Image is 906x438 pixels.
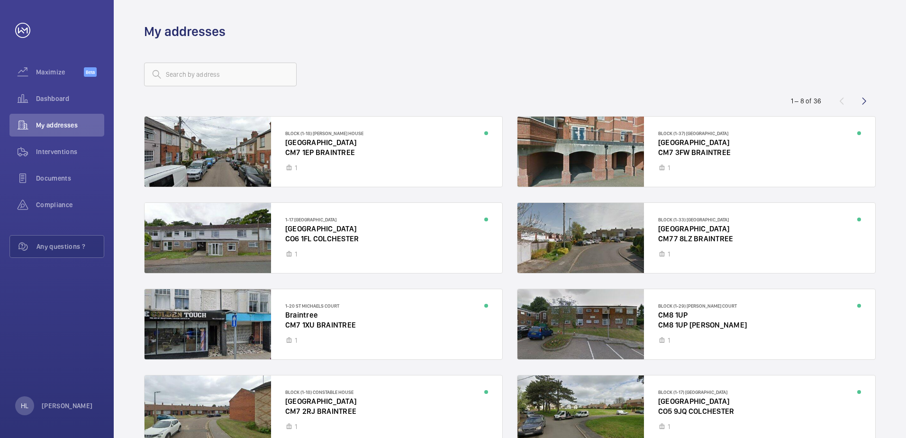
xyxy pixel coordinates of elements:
[42,401,93,411] p: [PERSON_NAME]
[21,401,28,411] p: HL
[36,120,104,130] span: My addresses
[144,23,226,40] h1: My addresses
[36,147,104,156] span: Interventions
[36,94,104,103] span: Dashboard
[36,173,104,183] span: Documents
[36,242,104,251] span: Any questions ?
[144,63,297,86] input: Search by address
[791,96,821,106] div: 1 – 8 of 36
[36,67,84,77] span: Maximize
[36,200,104,210] span: Compliance
[84,67,97,77] span: Beta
